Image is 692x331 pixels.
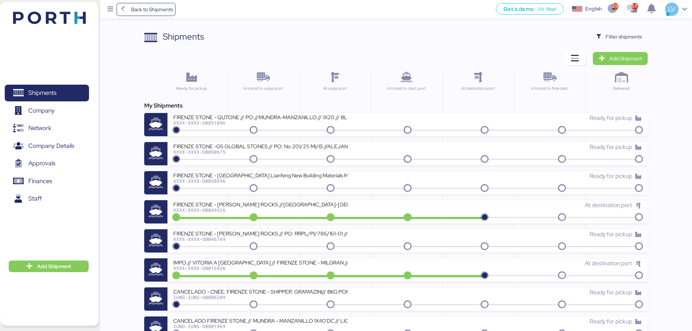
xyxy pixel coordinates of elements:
[5,85,89,101] a: Shipments
[173,237,348,242] div: XXXX-XXXX-O0046769
[28,141,74,151] span: Company Details
[590,288,632,296] span: Ready for pickup
[173,201,348,207] div: FIRENZE STONE - [PERSON_NAME] ROCKS //[GEOGRAPHIC_DATA]-[GEOGRAPHIC_DATA] // 1X20 // BL: 10650003...
[131,5,173,14] span: Back to Shipments
[5,102,89,119] a: Company
[37,262,71,271] span: Add Shipment
[590,318,632,325] span: Ready for pickup
[28,88,56,98] span: Shipments
[173,178,348,183] div: XXXX-XXXX-O0050596
[5,120,89,137] a: Network
[585,259,632,267] span: At destination port
[590,143,632,151] span: Ready for pickup
[517,85,582,92] div: In transit to final dest.
[173,143,348,149] div: FIRENZE STONE -GS GLOBAL STONES // PO: No 201/25 MI/IS //ALEJANDRIA-ALTAMIRA // 1X20 // BOOKING
[173,324,348,329] div: IUNG-IUNG-O0001969
[173,207,348,213] div: XXXX-XXXX-O0049526
[173,266,348,271] div: XXXX-XXXX-O0016936
[585,201,632,209] span: At destination port
[117,3,176,16] a: Back to Shipments
[589,85,654,92] div: Delivered
[104,3,117,16] button: Menu
[173,114,348,120] div: FIRENZE STONE - QUTONE // PO://MUNDRA-MANZANILLO // 1X20 // BL: // LYFT
[28,105,55,116] span: Company
[590,230,632,238] span: Ready for pickup
[28,123,51,133] span: Network
[606,32,642,41] span: Filter shipments
[173,288,348,294] div: CANCELADO - CNEE: FIRENZE STONE - SHIPPER: GRAMAZINI// BKG POR CONFIRMAR // VITORIA -[GEOGRAPHIC_...
[303,85,368,92] div: At origin port
[5,190,89,207] a: Staff
[28,158,55,169] span: Approvals
[173,230,348,236] div: FIRENZE STONE - [PERSON_NAME] ROCKS // PO: RRPL/PI/786/161-01 //MUNDRA-MANZANILLO // 1X20 // BL: ...
[5,137,89,154] a: Company Details
[231,85,296,92] div: In transit to origin port
[163,30,204,43] div: Shipments
[585,5,602,13] div: English
[173,295,348,300] div: IUNG-IUNG-O0006209
[668,4,675,14] span: LV
[610,54,642,63] span: Add Shipment
[28,193,42,204] span: Staff
[591,30,648,43] button: Filter shipments
[28,176,52,186] span: Finances
[173,259,348,265] div: IMPO // VITORIA A [GEOGRAPHIC_DATA] // FIRENZE STONE - MILGRAN // INVOICE 004879 // BKG: 609699247
[144,101,648,110] div: My Shipments
[374,85,439,92] div: In transit to dest. port
[173,120,348,125] div: XXXX-XXXX-O0051096
[593,52,648,65] a: Add Shipment
[5,173,89,189] a: Finances
[173,149,348,154] div: XXXX-XXXX-O0050675
[9,261,89,272] button: Add Shipment
[5,155,89,172] a: Approvals
[446,85,511,92] div: At destination port
[590,172,632,180] span: Ready for pickup
[590,114,632,122] span: Ready for pickup
[173,317,348,323] div: CANCELADO FIRENZE STONE // MUNDRA - MANZANILLO 1X40'DC // LIOLI PO: 647
[173,172,348,178] div: FIRENZE STONE - [GEOGRAPHIC_DATA] Lianfeng New Building Materials Machinery// PO: 10725.01 // QIN...
[159,85,224,92] div: Ready for pickup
